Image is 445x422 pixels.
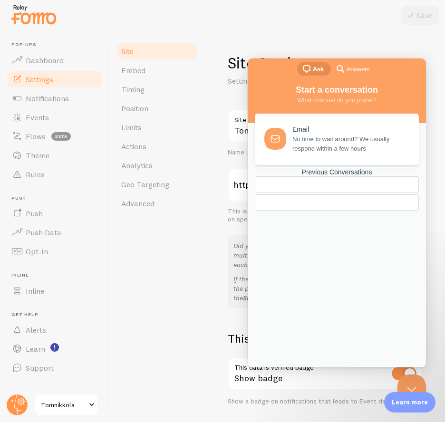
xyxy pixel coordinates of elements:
[121,142,146,151] span: Actions
[26,151,49,160] span: Theme
[116,42,199,61] a: Site
[228,357,422,392] div: Show badge
[121,85,145,94] span: Timing
[26,363,54,373] span: Support
[392,398,428,407] p: Learn more
[121,104,148,113] span: Position
[6,70,104,89] a: Settings
[228,148,422,157] div: Name used for this site across your Fomo interface
[6,281,104,300] a: Inline
[6,204,104,223] a: Push
[116,61,199,80] a: Embed
[6,108,104,127] a: Events
[116,194,199,213] a: Advanced
[116,118,199,137] a: Limits
[6,320,104,339] a: Alerts
[116,175,199,194] a: Geo Targeting
[10,2,58,27] img: fomo-relay-logo-orange.svg
[243,294,303,302] a: Shopify Notification
[26,132,46,141] span: Flows
[121,161,153,170] span: Analytics
[228,331,422,346] h2: This data is verified
[26,286,44,296] span: Inline
[384,392,435,412] div: Learn more
[6,146,104,165] a: Theme
[34,393,98,416] a: Tomnikkola
[116,156,199,175] a: Analytics
[11,42,104,48] span: Pop-ups
[121,47,134,56] span: Site
[6,165,104,184] a: Rules
[26,344,45,354] span: Learn
[11,272,104,278] span: Inline
[228,397,422,406] div: Show a badge on notifications that leads to Event details
[397,374,426,403] iframe: Help Scout Beacon - Close
[116,137,199,156] a: Actions
[228,53,422,73] h1: Site Settings
[6,127,104,146] a: Flows beta
[26,325,46,335] span: Alerts
[26,247,48,256] span: Opt-In
[116,80,199,99] a: Timing
[6,51,104,70] a: Dashboard
[26,209,43,218] span: Push
[121,199,155,208] span: Advanced
[6,339,104,358] a: Learn
[26,113,49,122] span: Events
[50,343,59,352] svg: <p>Watch New Feature Tutorials!</p>
[228,76,422,86] p: Settings related to your website
[116,99,199,118] a: Position
[11,312,104,318] span: Get Help
[6,358,104,377] a: Support
[6,89,104,108] a: Notifications
[11,195,104,201] span: Push
[51,132,71,141] span: beta
[26,56,64,65] span: Dashboard
[41,399,86,411] span: Tomnikkola
[228,168,285,201] div: https://
[121,180,169,189] span: Geo Targeting
[6,223,104,242] a: Push Data
[233,241,377,269] p: Did you know that with Fomo, you can add multiple other websites to your Fomo account, each with ...
[26,228,61,237] span: Push Data
[26,94,69,103] span: Notifications
[26,75,53,84] span: Settings
[6,242,104,261] a: Opt-In
[248,58,426,367] iframe: Help Scout Beacon - Live Chat, Contact Form, and Knowledge Base
[26,170,45,179] span: Rules
[228,207,422,224] div: This is likely the root of your website. You can show/hide Fomo on specific pages under Rules tab
[121,123,142,132] span: Limits
[233,274,377,303] p: If the site is also hosted by Shopify please enter the public URL. To plant the Fomo snippet add the
[228,109,422,125] label: Site Title
[121,66,145,75] span: Embed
